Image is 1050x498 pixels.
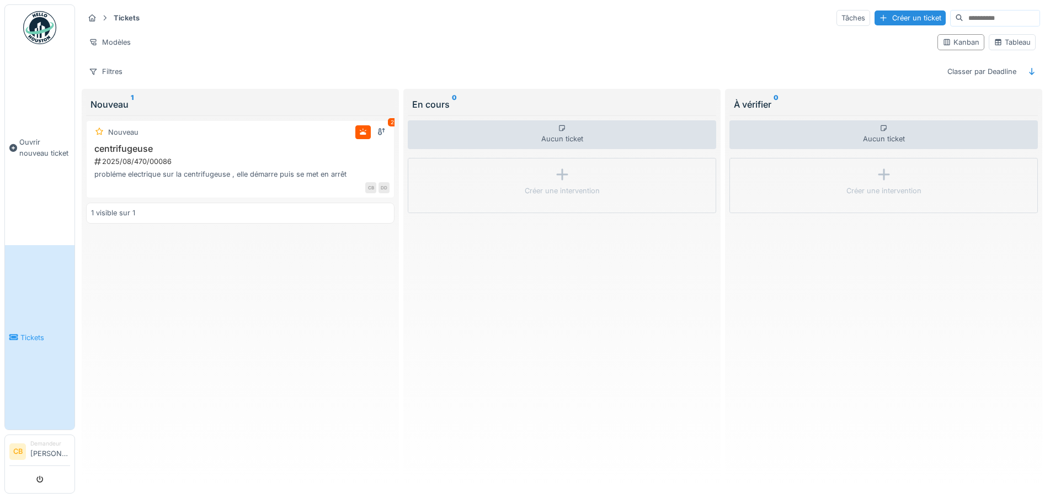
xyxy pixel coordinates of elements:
[365,182,376,193] div: CB
[734,98,1033,111] div: À vérifier
[90,98,390,111] div: Nouveau
[994,37,1031,47] div: Tableau
[452,98,457,111] sup: 0
[942,63,1021,80] div: Classer par Deadline
[91,169,390,179] div: probléme electrique sur la centrifugeuse , elle démarre puis se met en arrêt
[20,332,70,343] span: Tickets
[30,439,70,448] div: Demandeur
[108,127,138,137] div: Nouveau
[91,144,390,154] h3: centrifugeuse
[525,186,600,196] div: Créer une intervention
[30,439,70,463] li: [PERSON_NAME]
[412,98,712,111] div: En cours
[408,120,716,149] div: Aucun ticket
[942,37,979,47] div: Kanban
[84,63,127,80] div: Filtres
[84,34,136,50] div: Modèles
[91,208,135,218] div: 1 visible sur 1
[131,98,134,111] sup: 1
[93,156,390,167] div: 2025/08/470/00086
[379,182,390,193] div: DD
[5,50,74,245] a: Ouvrir nouveau ticket
[875,10,946,25] div: Créer un ticket
[774,98,779,111] sup: 0
[23,11,56,44] img: Badge_color-CXgf-gQk.svg
[846,186,921,196] div: Créer une intervention
[109,13,144,23] strong: Tickets
[388,118,397,126] div: 2
[729,120,1038,149] div: Aucun ticket
[9,443,26,460] li: CB
[19,137,70,158] span: Ouvrir nouveau ticket
[836,10,870,26] div: Tâches
[5,245,74,430] a: Tickets
[9,439,70,466] a: CB Demandeur[PERSON_NAME]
